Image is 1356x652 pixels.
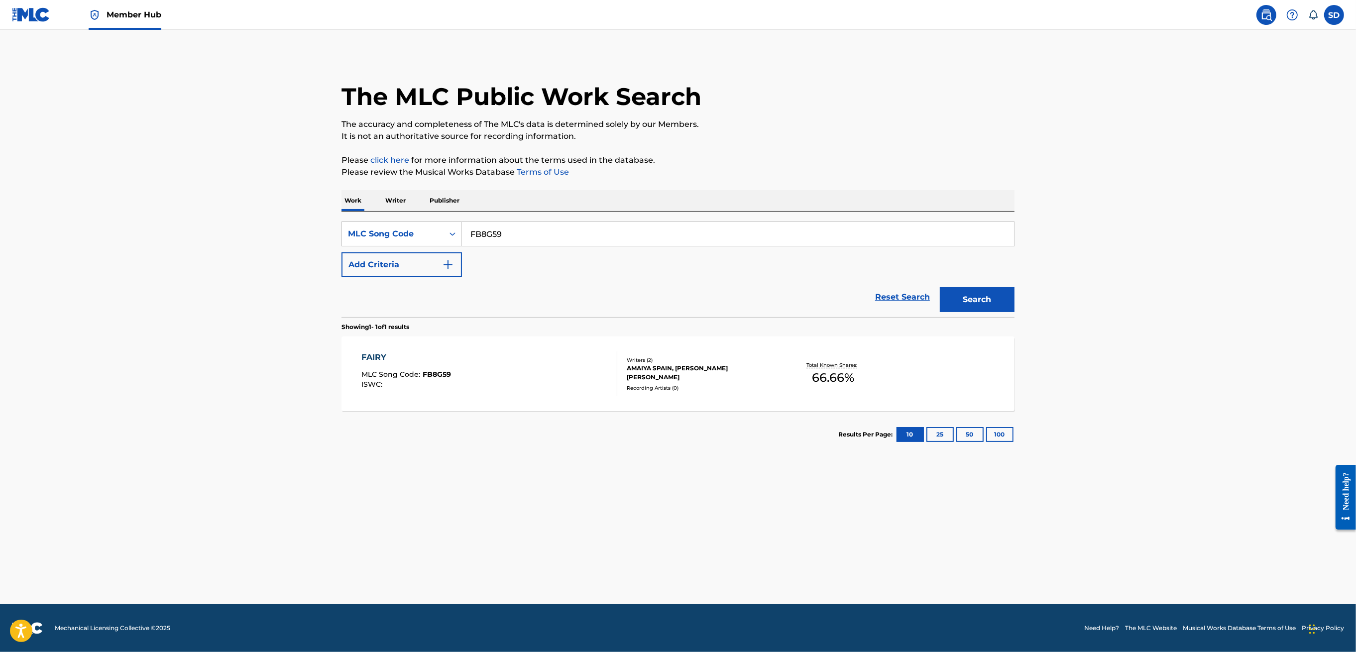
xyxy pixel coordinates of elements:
[1306,604,1356,652] iframe: Chat Widget
[956,427,984,442] button: 50
[1328,457,1356,538] iframe: Resource Center
[341,252,462,277] button: Add Criteria
[806,361,860,369] p: Total Known Shares:
[341,130,1015,142] p: It is not an authoritative source for recording information.
[1084,624,1119,633] a: Need Help?
[341,323,409,331] p: Showing 1 - 1 of 1 results
[627,364,777,382] div: AMAIYA SPAIN, [PERSON_NAME] [PERSON_NAME]
[370,155,409,165] a: click here
[341,190,364,211] p: Work
[1183,624,1296,633] a: Musical Works Database Terms of Use
[348,228,438,240] div: MLC Song Code
[986,427,1014,442] button: 100
[382,190,409,211] p: Writer
[926,427,954,442] button: 25
[362,380,385,389] span: ISWC :
[870,286,935,308] a: Reset Search
[627,384,777,392] div: Recording Artists ( 0 )
[12,7,50,22] img: MLC Logo
[423,370,452,379] span: FB8G59
[341,221,1015,317] form: Search Form
[1282,5,1302,25] div: Help
[12,622,43,634] img: logo
[55,624,170,633] span: Mechanical Licensing Collective © 2025
[341,82,701,111] h1: The MLC Public Work Search
[107,9,161,20] span: Member Hub
[897,427,924,442] button: 10
[940,287,1015,312] button: Search
[362,370,423,379] span: MLC Song Code :
[341,166,1015,178] p: Please review the Musical Works Database
[1125,624,1177,633] a: The MLC Website
[1324,5,1344,25] div: User Menu
[627,356,777,364] div: Writers ( 2 )
[341,154,1015,166] p: Please for more information about the terms used in the database.
[1308,10,1318,20] div: Notifications
[838,430,895,439] p: Results Per Page:
[427,190,462,211] p: Publisher
[442,259,454,271] img: 9d2ae6d4665cec9f34b9.svg
[341,118,1015,130] p: The accuracy and completeness of The MLC's data is determined solely by our Members.
[89,9,101,21] img: Top Rightsholder
[1286,9,1298,21] img: help
[1309,614,1315,644] div: Drag
[1260,9,1272,21] img: search
[341,336,1015,411] a: FAIRYMLC Song Code:FB8G59ISWC:Writers (2)AMAIYA SPAIN, [PERSON_NAME] [PERSON_NAME]Recording Artis...
[515,167,569,177] a: Terms of Use
[812,369,854,387] span: 66.66 %
[1256,5,1276,25] a: Public Search
[1302,624,1344,633] a: Privacy Policy
[362,351,452,363] div: FAIRY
